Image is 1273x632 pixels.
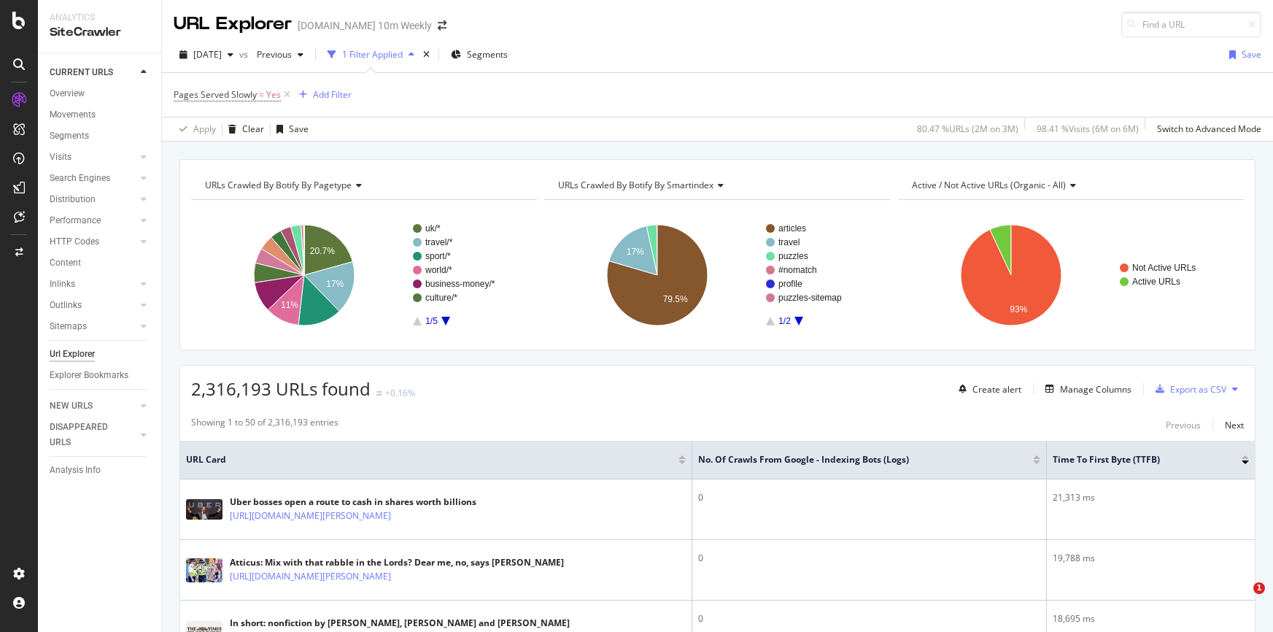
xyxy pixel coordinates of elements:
div: Clear [242,123,264,135]
a: Url Explorer [50,347,151,362]
div: SiteCrawler [50,24,150,41]
div: Previous [1166,419,1201,431]
img: main image [186,499,223,520]
div: Next [1225,419,1244,431]
text: profile [778,279,802,289]
div: times [420,47,433,62]
div: Search Engines [50,171,110,186]
a: DISAPPEARED URLS [50,420,136,450]
a: Movements [50,107,151,123]
span: No. of Crawls from Google - Indexing Bots (Logs) [698,453,1011,466]
text: puzzles [778,251,808,261]
a: Visits [50,150,136,165]
text: 1/5 [425,316,438,326]
text: world/* [425,265,452,275]
span: Active / Not Active URLs (organic - all) [912,179,1066,191]
div: Save [289,123,309,135]
div: 1 Filter Applied [342,48,403,61]
div: Distribution [50,192,96,207]
div: Inlinks [50,277,75,292]
div: Uber bosses open a route to cash in shares worth billions [230,496,476,509]
span: URL Card [186,453,675,466]
div: 21,313 ms [1053,491,1249,504]
text: 93% [1010,304,1027,315]
div: Explorer Bookmarks [50,368,128,383]
button: Switch to Advanced Mode [1151,117,1261,141]
svg: A chart. [544,212,887,339]
img: main image [186,558,223,582]
a: NEW URLS [50,398,136,414]
iframe: Intercom live chat [1223,582,1258,617]
text: travel/* [425,237,453,247]
a: HTTP Codes [50,234,136,250]
text: puzzles-sitemap [778,293,842,303]
div: Visits [50,150,71,165]
button: Next [1225,416,1244,433]
a: Explorer Bookmarks [50,368,151,383]
div: 0 [698,552,1040,565]
button: 1 Filter Applied [322,43,420,66]
button: Add Filter [293,86,352,104]
div: +0.16% [385,387,415,399]
span: URLs Crawled By Botify By pagetype [205,179,352,191]
text: Not Active URLs [1132,263,1196,273]
text: Active URLs [1132,277,1180,287]
button: Save [1223,43,1261,66]
div: Create alert [972,383,1021,396]
button: Clear [223,117,264,141]
text: culture/* [425,293,457,303]
div: URL Explorer [174,12,292,36]
div: 19,788 ms [1053,552,1249,565]
span: URLs Crawled By Botify By smartindex [558,179,713,191]
div: HTTP Codes [50,234,99,250]
text: 17% [627,247,644,257]
input: Find a URL [1121,12,1261,37]
h4: URLs Crawled By Botify By pagetype [202,174,524,197]
div: Analytics [50,12,150,24]
text: travel [778,237,800,247]
button: Apply [174,117,216,141]
div: Switch to Advanced Mode [1157,123,1261,135]
div: 18,695 ms [1053,612,1249,625]
text: 1/2 [778,316,791,326]
svg: A chart. [191,212,534,339]
a: Content [50,255,151,271]
span: Pages Served Slowly [174,88,257,101]
h4: Active / Not Active URLs [909,174,1231,197]
img: Equal [376,391,382,396]
div: 98.41 % Visits ( 6M on 6M ) [1037,123,1139,135]
span: = [259,88,264,101]
span: 2,316,193 URLs found [191,377,371,401]
a: Segments [50,128,151,144]
div: Add Filter [313,88,352,101]
div: DISAPPEARED URLS [50,420,123,450]
svg: A chart. [898,212,1241,339]
a: Sitemaps [50,319,136,334]
div: Analysis Info [50,463,101,478]
a: [URL][DOMAIN_NAME][PERSON_NAME] [230,509,391,523]
button: Previous [1166,416,1201,433]
text: 17% [326,279,344,289]
a: Overview [50,86,151,101]
div: Outlinks [50,298,82,313]
a: Outlinks [50,298,136,313]
h4: URLs Crawled By Botify By smartindex [555,174,877,197]
div: Apply [193,123,216,135]
div: Segments [50,128,89,144]
text: articles [778,223,806,234]
div: CURRENT URLS [50,65,113,80]
button: [DATE] [174,43,239,66]
div: 0 [698,491,1040,504]
div: Overview [50,86,85,101]
div: Url Explorer [50,347,95,362]
div: Atticus: Mix with that rabble in the Lords? Dear me, no, says [PERSON_NAME] [230,556,564,569]
a: Performance [50,213,136,228]
text: #nomatch [778,265,817,275]
div: 80.47 % URLs ( 2M on 3M ) [917,123,1018,135]
button: Segments [445,43,514,66]
div: Showing 1 to 50 of 2,316,193 entries [191,416,338,433]
button: Manage Columns [1040,380,1131,398]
